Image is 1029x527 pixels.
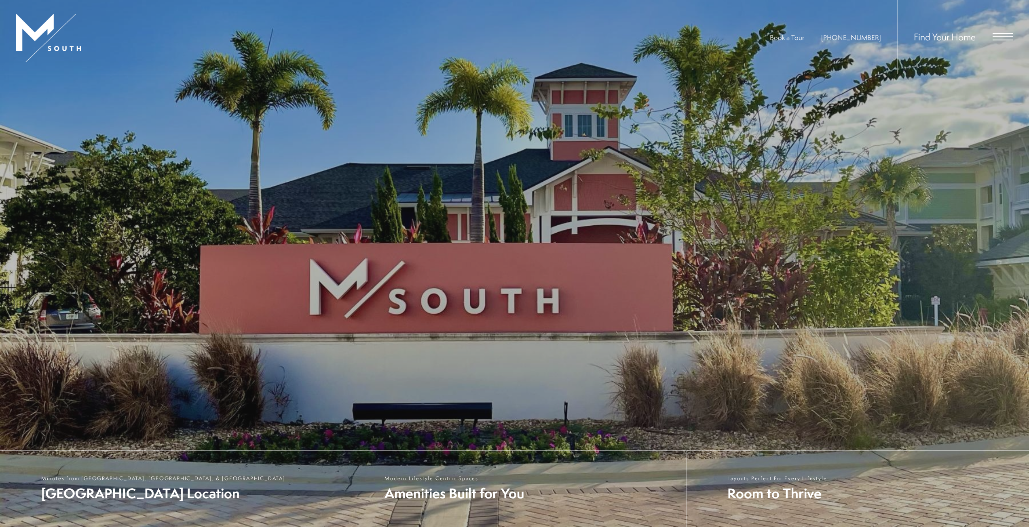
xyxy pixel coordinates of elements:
span: [PHONE_NUMBER] [821,33,881,42]
span: Minutes from [GEOGRAPHIC_DATA], [GEOGRAPHIC_DATA], & [GEOGRAPHIC_DATA] [41,475,285,482]
a: Find Your Home [914,30,976,43]
a: Call Us at 813-570-8014 [821,33,881,42]
span: [GEOGRAPHIC_DATA] Location [41,484,285,503]
a: Book a Tour [770,33,804,42]
button: Open Menu [993,33,1013,40]
a: Layouts Perfect For Every Lifestyle [686,451,1029,527]
img: MSouth [16,14,81,62]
